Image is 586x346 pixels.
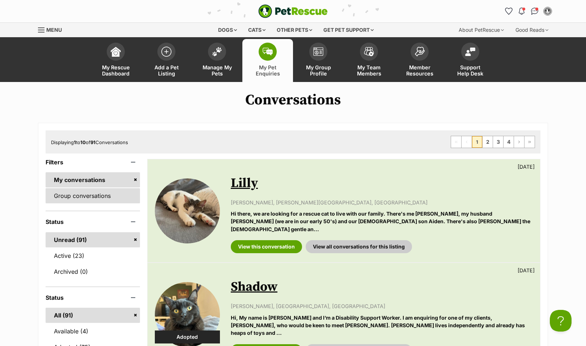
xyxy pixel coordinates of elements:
span: Support Help Desk [454,64,487,77]
span: My Pet Enquiries [251,64,284,77]
img: member-resources-icon-8e73f808a243e03378d46382f2149f9095a855e16c252ad45f914b54edf8863c.svg [415,47,425,56]
a: Unread (91) [46,232,140,247]
span: First page [451,136,461,148]
div: Other pets [272,23,317,37]
button: Notifications [516,5,527,17]
p: Hi, My name is [PERSON_NAME] and I‘m a Disability Support Worker. I am enquiring for one of my cl... [231,314,533,337]
img: Eve Waugh profile pic [544,8,551,15]
p: [DATE] [518,163,535,170]
a: Lilly [231,175,258,191]
a: Page 2 [483,136,493,148]
a: My Pet Enquiries [242,39,293,82]
strong: 91 [90,139,95,145]
a: PetRescue [258,4,328,18]
a: Active (23) [46,248,140,263]
img: team-members-icon-5396bd8760b3fe7c0b43da4ab00e1e3bb1a5d9ba89233759b79545d2d3fc5d0d.svg [364,47,374,56]
a: My conversations [46,172,140,187]
p: [PERSON_NAME], [GEOGRAPHIC_DATA], [GEOGRAPHIC_DATA] [231,302,533,310]
strong: 10 [80,139,86,145]
img: help-desk-icon-fdf02630f3aa405de69fd3d07c3f3aa587a6932b1a1747fa1d2bba05be0121f9.svg [465,47,475,56]
img: group-profile-icon-3fa3cf56718a62981997c0bc7e787c4b2cf8bcc04b72c1350f741eb67cf2f40e.svg [313,47,323,56]
img: Lilly [155,178,220,243]
a: Next page [514,136,524,148]
iframe: Help Scout Beacon - Open [550,310,572,332]
a: Page 3 [493,136,503,148]
a: Page 4 [504,136,514,148]
img: notifications-46538b983faf8c2785f20acdc204bb7945ddae34d4c08c2a6579f10ce5e182be.svg [519,8,525,15]
span: Add a Pet Listing [150,64,183,77]
nav: Pagination [451,136,535,148]
a: All (91) [46,308,140,323]
img: manage-my-pets-icon-02211641906a0b7f246fdf0571729dbe1e7629f14944591b6c1af311fb30b64b.svg [212,47,222,56]
a: Shadow [231,279,277,295]
header: Status [46,219,140,225]
div: Cats [243,23,271,37]
div: About PetRescue [454,23,509,37]
div: Adopted [155,330,220,343]
span: My Team Members [353,64,385,77]
div: Get pet support [318,23,379,37]
a: View this conversation [231,240,302,253]
span: Displaying to of Conversations [51,139,128,145]
a: Last page [525,136,535,148]
div: Good Reads [510,23,553,37]
a: View all conversations for this listing [306,240,412,253]
button: My account [542,5,553,17]
img: chat-41dd97257d64d25036548639549fe6c8038ab92f7586957e7f3b1b290dea8141.svg [531,8,539,15]
a: Manage My Pets [192,39,242,82]
span: Previous page [462,136,472,148]
img: add-pet-listing-icon-0afa8454b4691262ce3f59096e99ab1cd57d4a30225e0717b998d2c9b9846f56.svg [161,47,171,57]
img: dashboard-icon-eb2f2d2d3e046f16d808141f083e7271f6b2e854fb5c12c21221c1fb7104beca.svg [111,47,121,57]
img: pet-enquiries-icon-7e3ad2cf08bfb03b45e93fb7055b45f3efa6380592205ae92323e6603595dc1f.svg [263,48,273,56]
a: Available (4) [46,324,140,339]
a: My Group Profile [293,39,344,82]
span: My Group Profile [302,64,335,77]
header: Status [46,294,140,301]
a: Group conversations [46,188,140,203]
a: Support Help Desk [445,39,496,82]
ul: Account quick links [503,5,553,17]
a: Conversations [529,5,540,17]
span: Menu [46,27,62,33]
a: Member Resources [394,39,445,82]
span: Page 1 [472,136,482,148]
a: Menu [38,23,67,36]
span: Manage My Pets [201,64,233,77]
span: My Rescue Dashboard [99,64,132,77]
a: Archived (0) [46,264,140,279]
div: Dogs [213,23,242,37]
a: Add a Pet Listing [141,39,192,82]
p: [PERSON_NAME], [PERSON_NAME][GEOGRAPHIC_DATA], [GEOGRAPHIC_DATA] [231,199,533,206]
p: Hi there, we are looking for a rescue cat to live with our family. There's me [PERSON_NAME], my h... [231,210,533,233]
a: Favourites [503,5,514,17]
strong: 1 [74,139,76,145]
img: logo-e224e6f780fb5917bec1dbf3a21bbac754714ae5b6737aabdf751b685950b380.svg [258,4,328,18]
span: Member Resources [403,64,436,77]
a: My Rescue Dashboard [90,39,141,82]
p: [DATE] [518,267,535,274]
header: Filters [46,159,140,165]
a: My Team Members [344,39,394,82]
